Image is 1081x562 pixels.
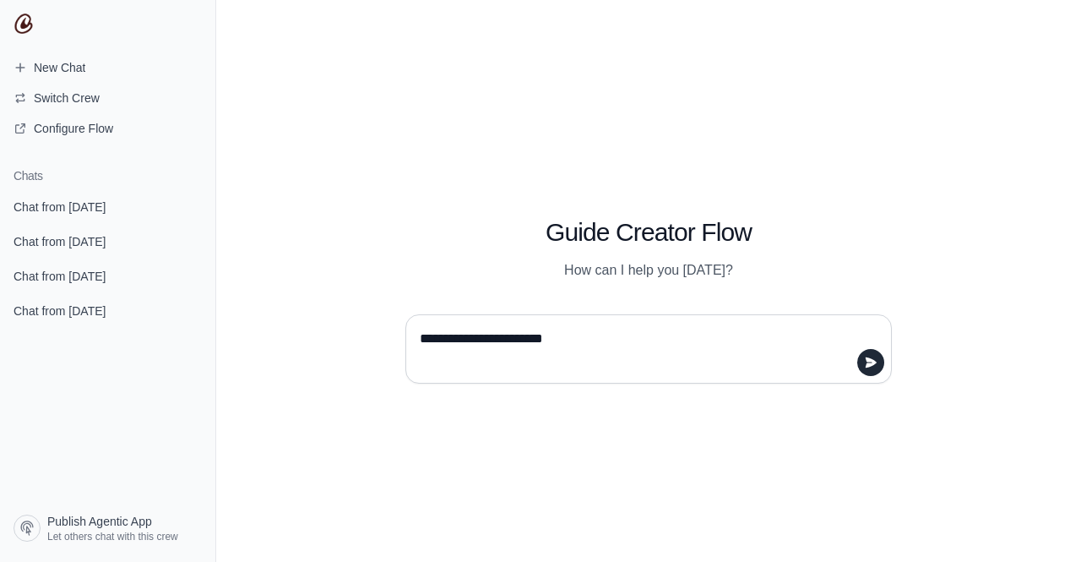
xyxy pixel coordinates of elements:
[405,217,892,248] h1: Guide Creator Flow
[7,85,209,112] button: Switch Crew
[7,260,209,292] a: Chat from [DATE]
[34,90,100,106] span: Switch Crew
[14,14,34,34] img: CrewAI Logo
[34,59,85,76] span: New Chat
[7,508,209,548] a: Publish Agentic App Let others chat with this crew
[47,530,178,543] span: Let others chat with this crew
[14,303,106,319] span: Chat from [DATE]
[14,268,106,285] span: Chat from [DATE]
[34,120,113,137] span: Configure Flow
[7,115,209,142] a: Configure Flow
[14,233,106,250] span: Chat from [DATE]
[7,191,209,222] a: Chat from [DATE]
[14,199,106,216] span: Chat from [DATE]
[47,513,152,530] span: Publish Agentic App
[7,226,209,257] a: Chat from [DATE]
[405,260,892,281] p: How can I help you [DATE]?
[7,54,209,81] a: New Chat
[7,295,209,326] a: Chat from [DATE]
